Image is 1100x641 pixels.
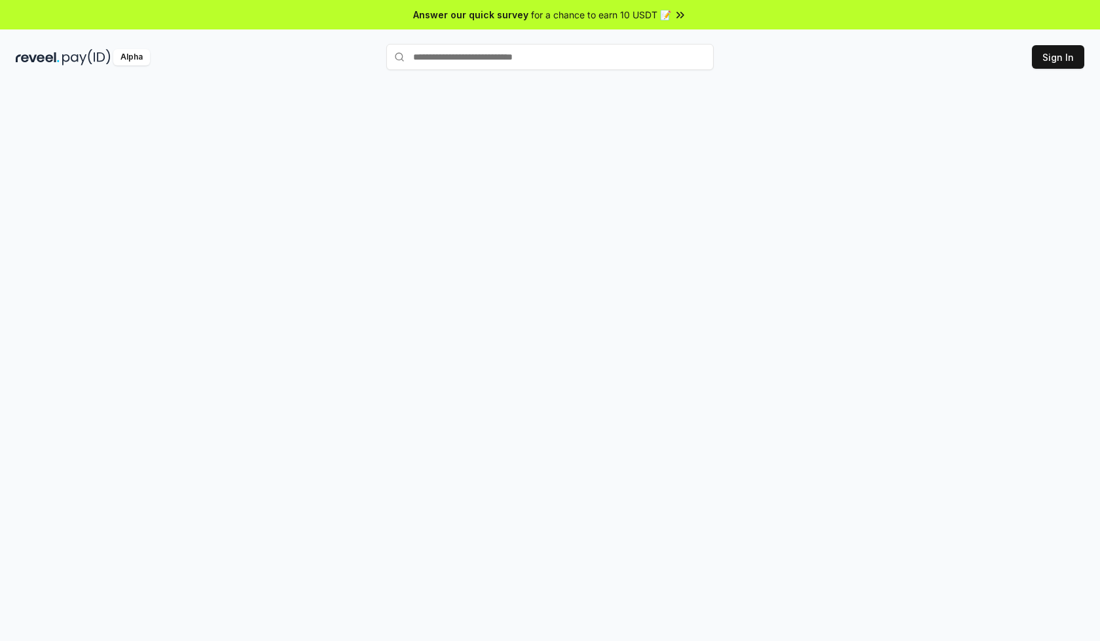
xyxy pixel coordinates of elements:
[16,49,60,65] img: reveel_dark
[113,49,150,65] div: Alpha
[1032,45,1084,69] button: Sign In
[413,8,528,22] span: Answer our quick survey
[62,49,111,65] img: pay_id
[531,8,671,22] span: for a chance to earn 10 USDT 📝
